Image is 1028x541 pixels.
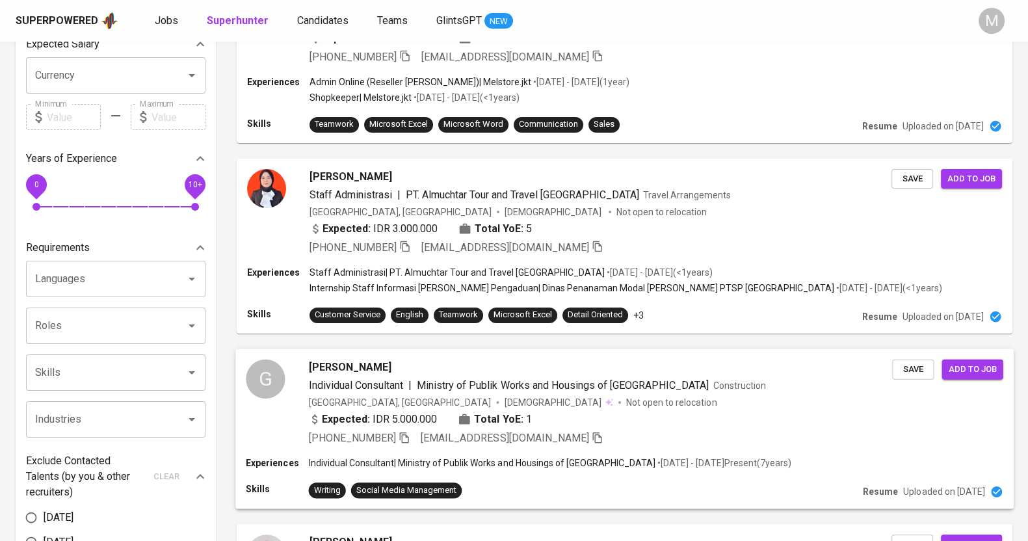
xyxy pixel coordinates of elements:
a: Jobs [155,13,181,29]
div: Communication [519,118,578,131]
span: NEW [484,15,513,28]
p: Individual Consultant | Ministry of Publik Works and Housings of [GEOGRAPHIC_DATA] [309,456,656,469]
p: Expected Salary [26,36,99,52]
div: Superpowered [16,14,98,29]
span: Jobs [155,14,178,27]
div: Requirements [26,235,205,261]
p: Requirements [26,240,90,256]
div: Years of Experience [26,146,205,172]
span: Construction [713,380,765,390]
button: Open [183,363,201,382]
b: Superhunter [207,14,269,27]
button: Save [892,359,934,379]
p: +3 [633,309,644,322]
a: Superpoweredapp logo [16,11,118,31]
div: Customer Service [315,309,380,321]
span: Save [898,172,927,187]
button: Open [183,66,201,85]
span: Add to job [947,172,995,187]
div: [GEOGRAPHIC_DATA], [GEOGRAPHIC_DATA] [310,205,492,218]
p: • [DATE] - [DATE] Present ( 7 years ) [655,456,791,469]
a: G[PERSON_NAME]Individual Consultant|Ministry of Publik Works and Housings of [GEOGRAPHIC_DATA]Con... [237,349,1012,508]
div: Teamwork [315,118,354,131]
p: • [DATE] - [DATE] ( 1 year ) [531,75,629,88]
div: [GEOGRAPHIC_DATA], [GEOGRAPHIC_DATA] [309,395,492,408]
div: IDR 3.000.000 [310,221,438,237]
a: Candidates [297,13,351,29]
p: Resume [862,120,897,133]
b: Expected: [322,412,370,427]
div: Writing [314,484,341,497]
div: Microsoft Excel [369,118,428,131]
p: Skills [246,482,308,495]
div: G [246,359,285,398]
p: Internship Staff Informasi [PERSON_NAME] Pengaduan | Dinas Penanaman Modal [PERSON_NAME] PTSP [GE... [310,282,834,295]
a: [PERSON_NAME]Staff Administrasi|PT. Almuchtar Tour and Travel [GEOGRAPHIC_DATA]Travel Arrangement... [237,159,1012,334]
button: Add to job [941,169,1002,189]
span: [PHONE_NUMBER] [309,432,396,444]
span: Teams [377,14,408,27]
div: Exclude Contacted Talents (by you & other recruiters)clear [26,453,205,500]
p: Shopkeeper | Melstore.jkt [310,91,412,104]
span: Ministry of Publik Works and Housings of [GEOGRAPHIC_DATA] [417,378,709,391]
p: Uploaded on [DATE] [903,485,984,498]
span: [EMAIL_ADDRESS][DOMAIN_NAME] [421,51,589,63]
span: [DEMOGRAPHIC_DATA] [504,395,603,408]
button: Open [183,317,201,335]
img: 0f099c832cf7a341e4319c7fa76e6cac.jpg [247,169,286,208]
span: 0 [34,180,38,189]
span: Add to job [948,362,996,376]
b: Total YoE: [474,412,523,427]
div: IDR 5.000.000 [309,412,438,427]
p: • [DATE] - [DATE] ( <1 years ) [605,266,713,279]
span: [EMAIL_ADDRESS][DOMAIN_NAME] [421,241,589,254]
span: [PERSON_NAME] [309,359,391,375]
div: Social Media Management [356,484,456,497]
p: Experiences [247,75,310,88]
span: Individual Consultant [309,378,403,391]
span: [PERSON_NAME] [310,169,392,185]
b: Total YoE: [475,221,523,237]
p: Skills [247,117,310,130]
span: Candidates [297,14,349,27]
span: 5 [526,221,532,237]
button: Open [183,270,201,288]
div: M [979,8,1005,34]
a: GlintsGPT NEW [436,13,513,29]
div: Microsoft Word [443,118,503,131]
span: Travel Arrangements [643,190,731,200]
b: Expected: [323,221,371,237]
div: Teamwork [439,309,478,321]
span: [DEMOGRAPHIC_DATA] [505,205,603,218]
p: Exclude Contacted Talents (by you & other recruiters) [26,453,146,500]
p: • [DATE] - [DATE] ( <1 years ) [412,91,520,104]
span: 1 [526,412,532,427]
p: Admin Online (Reseller [PERSON_NAME]) | Melstore.jkt [310,75,531,88]
span: GlintsGPT [436,14,482,27]
span: | [408,377,412,393]
span: Staff Administrasi [310,189,392,201]
input: Value [152,104,205,130]
p: Resume [862,310,897,323]
p: Skills [247,308,310,321]
div: Detail Oriented [568,309,623,321]
span: | [397,187,401,203]
a: Teams [377,13,410,29]
span: [DATE] [44,510,73,525]
p: Not open to relocation [616,205,707,218]
p: Resume [863,485,898,498]
button: Add to job [942,359,1003,379]
span: Save [899,362,927,376]
input: Value [47,104,101,130]
div: Expected Salary [26,31,205,57]
span: [PHONE_NUMBER] [310,51,397,63]
a: Superhunter [207,13,271,29]
span: PT. Almuchtar Tour and Travel [GEOGRAPHIC_DATA] [406,189,639,201]
span: [PHONE_NUMBER] [310,241,397,254]
div: English [396,309,423,321]
p: Not open to relocation [626,395,717,408]
p: • [DATE] - [DATE] ( <1 years ) [834,282,942,295]
button: Save [891,169,933,189]
p: Experiences [246,456,308,469]
span: [EMAIL_ADDRESS][DOMAIN_NAME] [421,432,589,444]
